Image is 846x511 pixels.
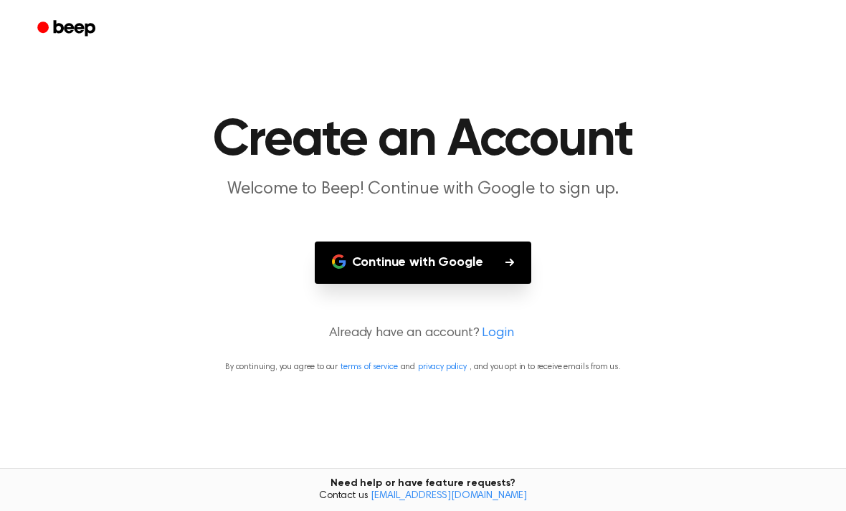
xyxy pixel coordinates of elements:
[482,324,513,343] a: Login
[371,491,527,501] a: [EMAIL_ADDRESS][DOMAIN_NAME]
[27,15,108,43] a: Beep
[17,324,829,343] p: Already have an account?
[17,360,829,373] p: By continuing, you agree to our and , and you opt in to receive emails from us.
[341,363,397,371] a: terms of service
[315,242,532,284] button: Continue with Google
[9,490,837,503] span: Contact us
[56,115,790,166] h1: Create an Account
[148,178,698,201] p: Welcome to Beep! Continue with Google to sign up.
[418,363,467,371] a: privacy policy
